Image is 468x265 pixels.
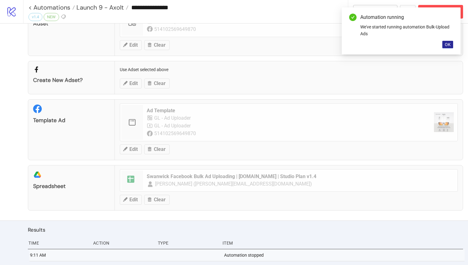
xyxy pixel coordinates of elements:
span: Launch 9 - Axolt [75,3,124,11]
div: NEW [44,13,59,21]
div: We've started running automation Bulk-Upload Ads [360,24,453,37]
div: 9:11 AM [29,249,90,261]
div: Action [93,237,153,249]
h2: Results [28,226,463,234]
div: Automation stopped [223,249,465,261]
span: check-circle [349,14,357,21]
a: Launch 9 - Axolt [75,4,128,11]
button: ... [400,5,416,19]
button: OK [442,41,453,48]
div: Item [222,237,463,249]
a: < Automations [28,4,75,11]
button: Abort Run [418,5,463,19]
div: Time [28,237,88,249]
span: OK [445,42,451,47]
div: Type [157,237,218,249]
div: v1.4 [28,13,42,21]
button: To Builder [353,5,398,19]
div: Automation running [360,14,453,21]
